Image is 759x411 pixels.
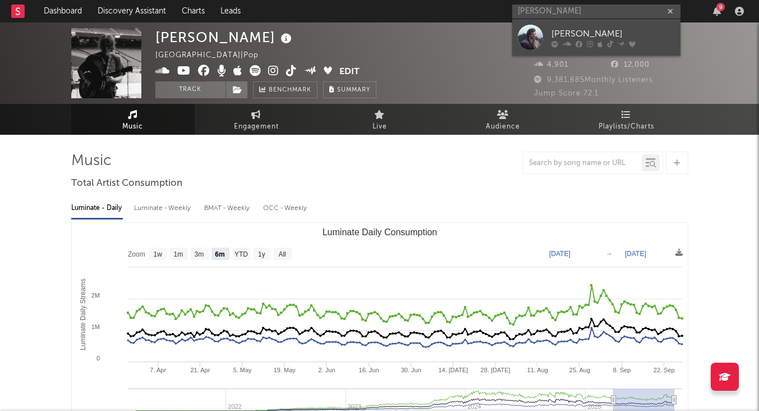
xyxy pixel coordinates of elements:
[150,367,166,373] text: 7. Apr
[173,250,183,258] text: 1m
[534,61,568,68] span: 4,901
[278,250,286,258] text: All
[253,81,318,98] a: Benchmark
[401,367,421,373] text: 30. Jun
[358,367,379,373] text: 16. Jun
[318,367,335,373] text: 2. Jun
[441,104,565,135] a: Audience
[611,61,650,68] span: 12,000
[71,199,123,218] div: Luminate - Daily
[323,81,376,98] button: Summary
[599,120,654,134] span: Playlists/Charts
[215,250,224,258] text: 6m
[372,120,387,134] span: Live
[91,292,99,299] text: 2M
[79,278,86,350] text: Luminate Daily Streams
[606,250,613,258] text: →
[653,367,674,373] text: 22. Sep
[263,199,308,218] div: OCC - Weekly
[565,104,688,135] a: Playlists/Charts
[91,323,99,330] text: 1M
[339,65,360,79] button: Edit
[322,227,437,237] text: Luminate Daily Consumption
[71,104,195,135] a: Music
[194,250,204,258] text: 3m
[318,104,441,135] a: Live
[625,250,646,258] text: [DATE]
[71,177,182,190] span: Total Artist Consumption
[190,367,210,373] text: 21. Apr
[155,49,272,62] div: [GEOGRAPHIC_DATA] | Pop
[153,250,162,258] text: 1w
[549,250,571,258] text: [DATE]
[155,81,226,98] button: Track
[204,199,252,218] div: BMAT - Weekly
[134,199,193,218] div: Luminate - Weekly
[486,120,520,134] span: Audience
[269,84,311,97] span: Benchmark
[523,159,642,168] input: Search by song name or URL
[273,367,296,373] text: 19. May
[569,367,590,373] text: 25. Aug
[96,355,99,362] text: 0
[337,87,370,93] span: Summary
[195,104,318,135] a: Engagement
[716,3,725,11] div: 9
[258,250,265,258] text: 1y
[438,367,468,373] text: 14. [DATE]
[155,28,295,47] div: [PERSON_NAME]
[713,7,721,16] button: 9
[233,367,252,373] text: 5. May
[512,4,680,19] input: Search for artists
[128,250,145,258] text: Zoom
[234,250,247,258] text: YTD
[122,120,143,134] span: Music
[512,19,680,56] a: [PERSON_NAME]
[480,367,510,373] text: 28. [DATE]
[527,367,548,373] text: 11. Aug
[534,90,599,97] span: Jump Score: 72.1
[551,27,675,40] div: [PERSON_NAME]
[234,120,279,134] span: Engagement
[613,367,631,373] text: 8. Sep
[534,76,653,84] span: 9,381,685 Monthly Listeners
